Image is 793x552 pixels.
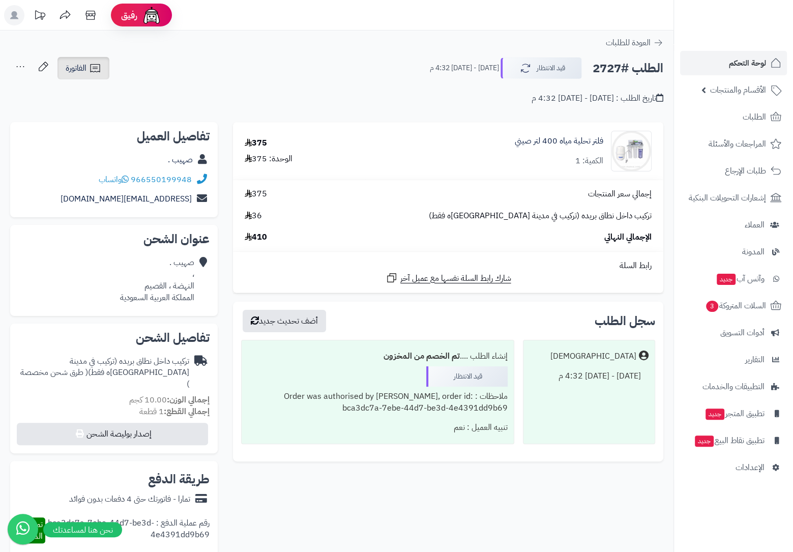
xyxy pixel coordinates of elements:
span: رفيق [121,9,137,21]
a: شارك رابط السلة نفسها مع عميل آخر [386,272,511,284]
b: تم الخصم من المخزون [384,350,460,362]
small: [DATE] - [DATE] 4:32 م [430,63,499,73]
h3: سجل الطلب [595,315,655,327]
a: أدوات التسويق [680,321,787,345]
a: وآتس آبجديد [680,267,787,291]
a: الفاتورة [57,57,109,79]
div: الوحدة: 375 [245,153,292,165]
div: تركيب داخل نطاق بريده (تركيب في مدينة [GEOGRAPHIC_DATA]ه فقط) [18,356,189,391]
span: المراجعات والأسئلة [709,137,766,151]
a: تطبيق نقاط البيعجديد [680,428,787,453]
a: واتساب [99,173,129,186]
span: جديد [706,409,724,420]
a: العملاء [680,213,787,237]
div: رابط السلة [237,260,659,272]
span: إجمالي سعر المنتجات [588,188,652,200]
a: الإعدادات [680,455,787,480]
div: الكمية: 1 [575,155,603,167]
div: تنبيه العميل : نعم [248,418,508,438]
span: الطلبات [743,110,766,124]
a: تطبيق المتجرجديد [680,401,787,426]
div: 375 [245,137,267,149]
span: طلبات الإرجاع [725,164,766,178]
span: تطبيق نقاط البيع [694,433,765,448]
a: السلات المتروكة3 [680,294,787,318]
span: التطبيقات والخدمات [702,380,765,394]
div: صهيب . ، النهضة ، القصيم المملكة العربية السعودية [120,257,194,303]
span: 375 [245,188,267,200]
div: [DEMOGRAPHIC_DATA] [550,351,636,362]
div: قيد الانتظار [426,366,508,387]
a: الطلبات [680,105,787,129]
a: التطبيقات والخدمات [680,374,787,399]
a: طلبات الإرجاع [680,159,787,183]
a: إشعارات التحويلات البنكية [680,186,787,210]
div: ملاحظات : Order was authorised by [PERSON_NAME], order id: bca3dc7a-7ebe-44d7-be3d-4e4391dd9b69 [248,387,508,418]
span: جديد [695,435,714,447]
button: قيد الانتظار [501,57,582,79]
h2: تفاصيل العميل [18,130,210,142]
a: صهيب . [168,154,193,166]
span: العودة للطلبات [606,37,651,49]
span: الفاتورة [66,62,86,74]
h2: تفاصيل الشحن [18,332,210,344]
a: المدونة [680,240,787,264]
span: تركيب داخل نطاق بريده (تركيب في مدينة [GEOGRAPHIC_DATA]ه فقط) [429,210,652,222]
span: شارك رابط السلة نفسها مع عميل آخر [400,273,511,284]
img: ai-face.png [141,5,162,25]
strong: إجمالي الوزن: [167,394,210,406]
a: لوحة التحكم [680,51,787,75]
h2: طريقة الدفع [148,473,210,485]
div: [DATE] - [DATE] 4:32 م [530,366,649,386]
span: الأقسام والمنتجات [710,83,766,97]
small: 10.00 كجم [129,394,210,406]
span: تطبيق المتجر [704,406,765,421]
a: العودة للطلبات [606,37,663,49]
a: المراجعات والأسئلة [680,132,787,156]
span: وآتس آب [716,272,765,286]
span: الإعدادات [736,460,765,475]
span: 3 [706,301,718,312]
button: إصدار بوليصة الشحن [17,423,208,445]
a: تحديثات المنصة [27,5,52,28]
strong: إجمالي القطع: [164,405,210,418]
div: تاريخ الطلب : [DATE] - [DATE] 4:32 م [532,93,663,104]
span: العملاء [745,218,765,232]
span: جديد [717,274,736,285]
span: السلات المتروكة [705,299,766,313]
span: التقارير [745,353,765,367]
span: أدوات التسويق [720,326,765,340]
a: 966550199948 [131,173,192,186]
small: 1 قطعة [139,405,210,418]
span: 36 [245,210,262,222]
h2: عنوان الشحن [18,233,210,245]
img: 1697556441-ro%20system%20web%20new1-90x90.jpg [611,131,651,171]
button: أضف تحديث جديد [243,310,326,332]
span: الإجمالي النهائي [604,231,652,243]
a: التقارير [680,347,787,372]
span: 410 [245,231,267,243]
h2: الطلب #2727 [593,58,663,79]
span: لوحة التحكم [729,56,766,70]
span: إشعارات التحويلات البنكية [689,191,766,205]
div: تمارا - فاتورتك حتى 4 دفعات بدون فوائد [69,493,190,505]
span: ( طرق شحن مخصصة ) [20,366,189,390]
span: المدونة [742,245,765,259]
a: فلتر تحلية مياه 400 لتر صيني [515,135,603,147]
div: رقم عملية الدفع : bca3dc7a-7ebe-44d7-be3d-4e4391dd9b69 [45,517,210,544]
div: إنشاء الطلب .... [248,346,508,366]
a: [EMAIL_ADDRESS][DOMAIN_NAME] [61,193,192,205]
